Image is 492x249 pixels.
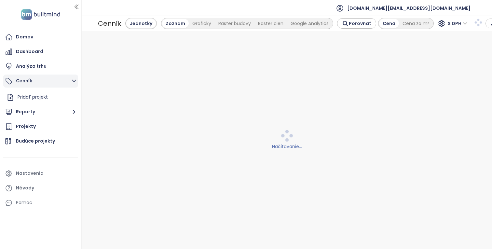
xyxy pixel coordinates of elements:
div: Nastavenia [16,169,44,177]
div: Jednotky [126,19,156,28]
button: Porovnať [337,18,376,29]
div: Analýza trhu [16,62,47,70]
div: Cena za m² [399,19,433,28]
a: Analýza trhu [3,60,78,73]
button: Reporty [3,105,78,118]
div: Pridať projekt [5,91,76,104]
div: Domov [16,33,33,41]
div: Google Analytics [287,19,332,28]
div: Raster cien [254,19,287,28]
span: Porovnať [349,20,371,27]
div: Dashboard [16,48,43,56]
div: Pomoc [3,196,78,209]
a: Nastavenia [3,167,78,180]
div: Graficky [189,19,215,28]
a: Návody [3,182,78,195]
img: logo [19,8,62,21]
div: Pridať projekt [18,93,48,101]
a: Budúce projekty [3,135,78,148]
div: Cena [379,19,399,28]
a: Domov [3,31,78,44]
div: Budúce projekty [16,137,55,145]
div: Zoznam [162,19,189,28]
a: Projekty [3,120,78,133]
div: Návody [16,184,34,192]
div: Načítavanie... [86,143,488,150]
div: Raster budovy [215,19,254,28]
button: Cenník [3,75,78,88]
div: Projekty [16,122,36,131]
a: Dashboard [3,45,78,58]
div: Pomoc [16,199,32,207]
span: [DOMAIN_NAME][EMAIL_ADDRESS][DOMAIN_NAME] [347,0,471,16]
div: Cenník [98,18,121,29]
span: S DPH [448,19,467,28]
